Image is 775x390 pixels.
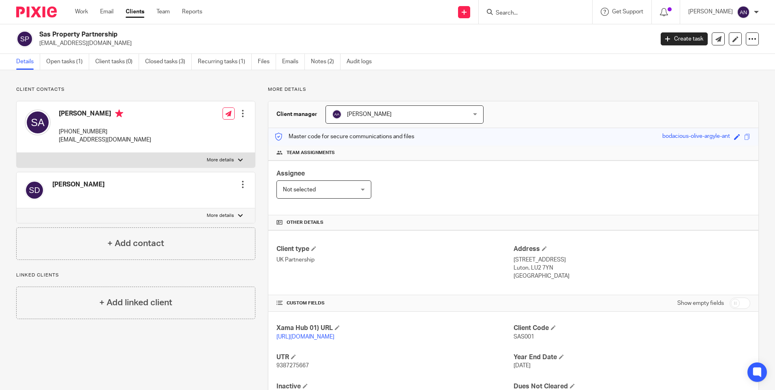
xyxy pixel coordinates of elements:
input: Search [495,10,568,17]
img: svg%3E [737,6,750,19]
a: Files [258,54,276,70]
span: Other details [287,219,323,226]
h4: Client type [276,245,513,253]
p: [GEOGRAPHIC_DATA] [514,272,750,280]
span: 9387275667 [276,363,309,369]
h2: Sas Property Partnership [39,30,527,39]
span: SAS001 [514,334,534,340]
a: Reports [182,8,202,16]
a: Emails [282,54,305,70]
img: svg%3E [25,180,44,200]
a: Work [75,8,88,16]
img: svg%3E [332,109,342,119]
div: bodacious-olive-argyle-ant [662,132,730,141]
span: Not selected [283,187,316,193]
p: [PERSON_NAME] [688,8,733,16]
h4: CUSTOM FIELDS [276,300,513,306]
a: Recurring tasks (1) [198,54,252,70]
a: Client tasks (0) [95,54,139,70]
p: Client contacts [16,86,255,93]
a: Clients [126,8,144,16]
span: Assignee [276,170,305,177]
a: [URL][DOMAIN_NAME] [276,334,334,340]
a: Email [100,8,113,16]
a: Audit logs [347,54,378,70]
h3: Client manager [276,110,317,118]
h4: + Add contact [107,237,164,250]
img: svg%3E [16,30,33,47]
span: Get Support [612,9,643,15]
p: [EMAIL_ADDRESS][DOMAIN_NAME] [39,39,649,47]
span: Team assignments [287,150,335,156]
h4: Address [514,245,750,253]
label: Show empty fields [677,299,724,307]
a: Team [156,8,170,16]
p: Linked clients [16,272,255,279]
a: Closed tasks (3) [145,54,192,70]
h4: Year End Date [514,353,750,362]
p: More details [268,86,759,93]
p: Luton, LU2 7YN [514,264,750,272]
p: [PHONE_NUMBER] [59,128,151,136]
p: More details [207,157,234,163]
h4: [PERSON_NAME] [52,180,105,189]
h4: [PERSON_NAME] [59,109,151,120]
a: Open tasks (1) [46,54,89,70]
i: Primary [115,109,123,118]
h4: UTR [276,353,513,362]
h4: + Add linked client [99,296,172,309]
img: svg%3E [25,109,51,135]
span: [DATE] [514,363,531,369]
a: Details [16,54,40,70]
h4: Xama Hub 01) URL [276,324,513,332]
p: [STREET_ADDRESS] [514,256,750,264]
p: [EMAIL_ADDRESS][DOMAIN_NAME] [59,136,151,144]
img: Pixie [16,6,57,17]
p: More details [207,212,234,219]
h4: Client Code [514,324,750,332]
a: Notes (2) [311,54,340,70]
a: Create task [661,32,708,45]
span: [PERSON_NAME] [347,111,392,117]
p: Master code for secure communications and files [274,133,414,141]
p: UK Partnership [276,256,513,264]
